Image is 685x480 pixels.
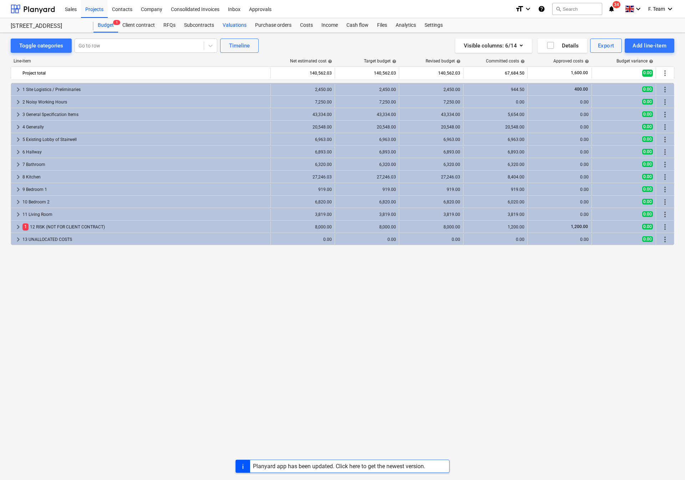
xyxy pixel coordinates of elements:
[661,198,669,206] span: More actions
[466,137,524,142] div: 6,963.00
[402,187,460,192] div: 919.00
[642,236,653,242] span: 0.00
[220,39,259,53] button: Timeline
[661,223,669,231] span: More actions
[22,84,268,95] div: 1 Site Logistics / Preliminaries
[317,18,342,32] a: Income
[338,212,396,217] div: 3,819.00
[642,99,653,105] span: 0.00
[251,18,296,32] a: Purchase orders
[402,212,460,217] div: 3,819.00
[531,100,589,105] div: 0.00
[531,187,589,192] div: 0.00
[338,87,396,92] div: 2,450.00
[642,211,653,217] span: 0.00
[402,112,460,117] div: 43,334.00
[402,175,460,180] div: 27,246.03
[642,70,653,76] span: 0.00
[22,109,268,120] div: 3 General Specification Items
[538,39,587,53] button: Details
[180,18,218,32] div: Subcontracts
[391,18,420,32] a: Analytics
[661,110,669,119] span: More actions
[338,112,396,117] div: 43,334.00
[338,199,396,204] div: 6,820.00
[666,5,674,13] i: keyboard_arrow_down
[633,41,666,50] div: Add line-item
[402,199,460,204] div: 6,820.00
[22,171,268,183] div: 8 Kitchen
[22,196,268,208] div: 10 Bedroom 2
[466,175,524,180] div: 8,404.00
[515,5,524,13] i: format_size
[274,175,332,180] div: 27,246.03
[661,69,669,77] span: More actions
[625,39,674,53] button: Add line-item
[574,87,589,92] span: 400.00
[274,125,332,130] div: 20,548.00
[373,18,391,32] a: Files
[661,160,669,169] span: More actions
[466,199,524,204] div: 6,020.00
[402,137,460,142] div: 6,963.00
[402,224,460,229] div: 8,000.00
[14,185,22,194] span: keyboard_arrow_right
[118,18,159,32] a: Client contract
[290,59,332,64] div: Net estimated cost
[364,59,396,64] div: Target budget
[14,235,22,244] span: keyboard_arrow_right
[338,187,396,192] div: 919.00
[661,98,669,106] span: More actions
[274,237,332,242] div: 0.00
[642,174,653,180] span: 0.00
[22,209,268,220] div: 11 Living Room
[11,39,72,53] button: Toggle categories
[531,175,589,180] div: 0.00
[642,186,653,192] span: 0.00
[455,39,532,53] button: Visible columns:6/14
[274,224,332,229] div: 8,000.00
[466,112,524,117] div: 5,654.00
[14,148,22,156] span: keyboard_arrow_right
[538,5,545,13] i: Knowledge base
[524,5,532,13] i: keyboard_arrow_down
[466,87,524,92] div: 944.50
[583,59,589,64] span: help
[648,59,653,64] span: help
[546,41,579,50] div: Details
[342,18,373,32] div: Cash flow
[455,59,461,64] span: help
[420,18,447,32] div: Settings
[642,86,653,92] span: 0.00
[613,1,620,8] span: 34
[93,18,118,32] a: Budget1
[14,123,22,131] span: keyboard_arrow_right
[19,41,63,50] div: Toggle categories
[113,20,120,25] span: 1
[642,149,653,155] span: 0.00
[14,160,22,169] span: keyboard_arrow_right
[642,199,653,204] span: 0.00
[253,463,425,470] div: Planyard app has been updated. Click here to get the newest version.
[274,199,332,204] div: 6,820.00
[274,87,332,92] div: 2,450.00
[338,137,396,142] div: 6,963.00
[274,100,332,105] div: 7,250.00
[426,59,461,64] div: Revised budget
[649,446,685,480] iframe: Chat Widget
[11,59,271,64] div: Line-item
[14,198,22,206] span: keyboard_arrow_right
[661,235,669,244] span: More actions
[14,135,22,144] span: keyboard_arrow_right
[642,136,653,142] span: 0.00
[218,18,251,32] a: Valuations
[570,224,589,229] span: 1,200.00
[402,100,460,105] div: 7,250.00
[661,123,669,131] span: More actions
[402,237,460,242] div: 0.00
[22,234,268,245] div: 13 UNALLOCATED COSTS
[402,67,460,79] div: 140,562.03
